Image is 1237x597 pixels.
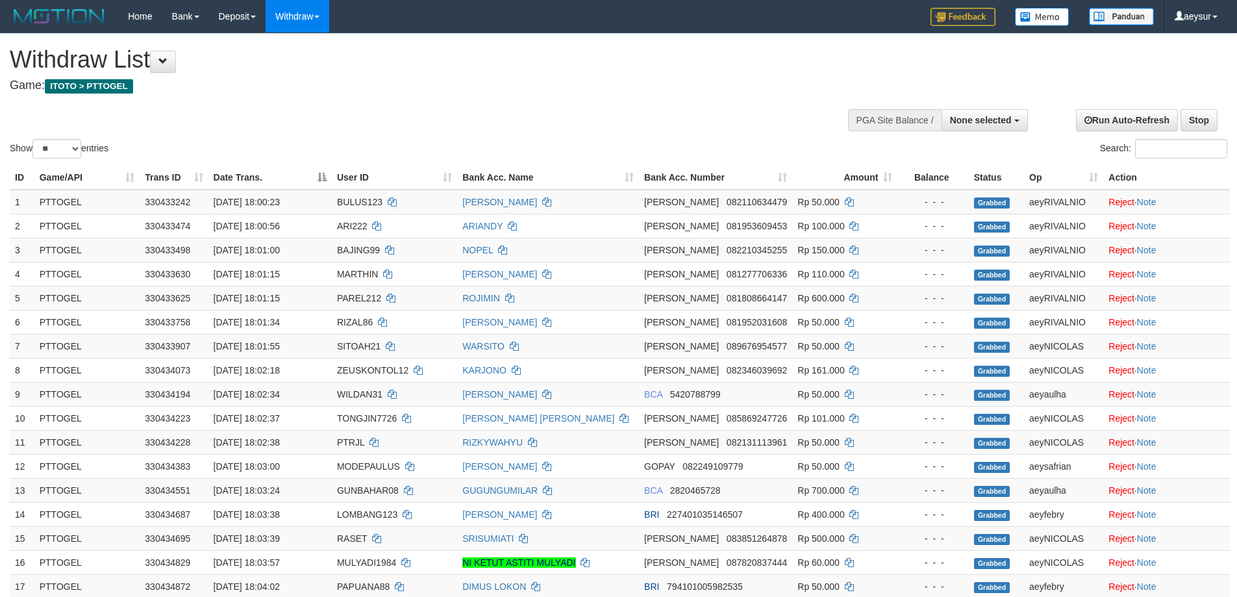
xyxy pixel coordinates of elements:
[1108,293,1134,303] a: Reject
[1024,358,1103,382] td: aeyNICOLAS
[214,221,280,231] span: [DATE] 18:00:56
[208,166,332,190] th: Date Trans.: activate to sort column descending
[462,485,538,496] a: GUGUNGUMILAR
[727,197,787,207] span: Copy 082110634479 to clipboard
[644,365,719,375] span: [PERSON_NAME]
[34,550,140,574] td: PTTOGEL
[1103,478,1230,502] td: ·
[1024,454,1103,478] td: aeysafrian
[644,413,719,424] span: [PERSON_NAME]
[10,214,34,238] td: 2
[1108,317,1134,327] a: Reject
[462,581,526,592] a: DIMUS LOKON
[32,139,81,159] select: Showentries
[145,269,190,279] span: 330433630
[145,365,190,375] span: 330434073
[727,557,787,568] span: Copy 087820837444 to clipboard
[34,214,140,238] td: PTTOGEL
[34,430,140,454] td: PTTOGEL
[462,509,537,520] a: [PERSON_NAME]
[10,166,34,190] th: ID
[903,244,963,257] div: - - -
[931,8,995,26] img: Feedback.jpg
[1103,358,1230,382] td: ·
[1137,317,1156,327] a: Note
[1137,269,1156,279] a: Note
[1108,413,1134,424] a: Reject
[727,413,787,424] span: Copy 085869247726 to clipboard
[34,262,140,286] td: PTTOGEL
[903,412,963,425] div: - - -
[1024,334,1103,358] td: aeyNICOLAS
[1137,293,1156,303] a: Note
[1024,478,1103,502] td: aeyaulha
[974,558,1010,569] span: Grabbed
[145,509,190,520] span: 330434687
[797,197,840,207] span: Rp 50.000
[797,461,840,472] span: Rp 50.000
[1024,430,1103,454] td: aeyNICOLAS
[644,509,659,520] span: BRI
[145,437,190,448] span: 330434228
[1024,550,1103,574] td: aeyNICOLAS
[1103,214,1230,238] td: ·
[10,238,34,262] td: 3
[1089,8,1154,25] img: panduan.png
[1137,461,1156,472] a: Note
[903,292,963,305] div: - - -
[10,430,34,454] td: 11
[974,510,1010,521] span: Grabbed
[462,221,503,231] a: ARIANDY
[903,460,963,473] div: - - -
[950,115,1012,125] span: None selected
[797,485,844,496] span: Rp 700.000
[644,485,662,496] span: BCA
[644,221,719,231] span: [PERSON_NAME]
[1024,502,1103,526] td: aeyfebry
[462,317,537,327] a: [PERSON_NAME]
[974,486,1010,497] span: Grabbed
[1108,461,1134,472] a: Reject
[337,221,368,231] span: ARI222
[1108,581,1134,592] a: Reject
[34,502,140,526] td: PTTOGEL
[10,358,34,382] td: 8
[644,461,675,472] span: GOPAY
[797,317,840,327] span: Rp 50.000
[644,269,719,279] span: [PERSON_NAME]
[644,341,719,351] span: [PERSON_NAME]
[667,581,743,592] span: Copy 794101005982535 to clipboard
[797,533,844,544] span: Rp 500.000
[337,413,397,424] span: TONGJIN7726
[797,365,844,375] span: Rp 161.000
[462,389,537,400] a: [PERSON_NAME]
[974,414,1010,425] span: Grabbed
[727,317,787,327] span: Copy 081952031608 to clipboard
[1024,310,1103,334] td: aeyRIVALNIO
[214,293,280,303] span: [DATE] 18:01:15
[1181,109,1218,131] a: Stop
[903,532,963,545] div: - - -
[34,382,140,406] td: PTTOGEL
[1103,334,1230,358] td: ·
[145,197,190,207] span: 330433242
[903,388,963,401] div: - - -
[903,580,963,593] div: - - -
[903,340,963,353] div: - - -
[10,334,34,358] td: 7
[797,293,844,303] span: Rp 600.000
[644,389,662,400] span: BCA
[145,341,190,351] span: 330433907
[10,190,34,214] td: 1
[974,294,1010,305] span: Grabbed
[214,485,280,496] span: [DATE] 18:03:24
[670,485,721,496] span: Copy 2820465728 to clipboard
[644,437,719,448] span: [PERSON_NAME]
[797,557,840,568] span: Rp 60.000
[462,245,493,255] a: NOPEL
[462,437,523,448] a: RIZKYWAHYU
[337,269,379,279] span: MARTHIN
[145,293,190,303] span: 330433625
[462,413,614,424] a: [PERSON_NAME] [PERSON_NAME]
[10,310,34,334] td: 6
